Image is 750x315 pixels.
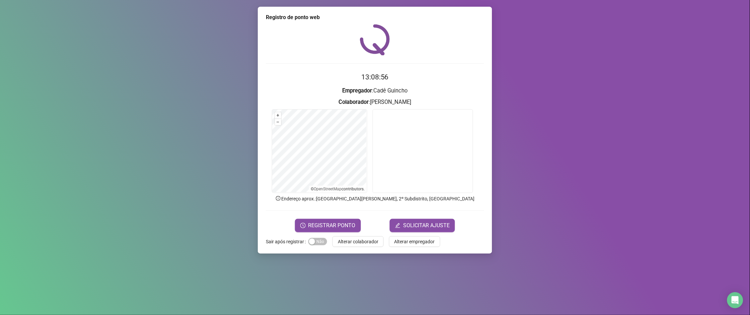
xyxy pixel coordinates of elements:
[300,223,306,228] span: clock-circle
[390,219,455,232] button: editSOLICITAR AJUSTE
[403,222,450,230] span: SOLICITAR AJUSTE
[311,187,365,191] li: © contributors.
[339,99,369,105] strong: Colaborador
[394,238,435,245] span: Alterar empregador
[361,73,389,81] time: 13:08:56
[266,98,484,107] h3: : [PERSON_NAME]
[343,87,372,94] strong: Empregador
[389,236,440,247] button: Alterar empregador
[332,236,384,247] button: Alterar colaborador
[308,222,356,230] span: REGISTRAR PONTO
[314,187,342,191] a: OpenStreetMap
[295,219,361,232] button: REGISTRAR PONTO
[266,236,308,247] label: Sair após registrar
[275,112,281,119] button: +
[275,119,281,125] button: –
[338,238,378,245] span: Alterar colaborador
[395,223,400,228] span: edit
[266,86,484,95] h3: : Cadê Guincho
[266,195,484,202] p: Endereço aprox. : [GEOGRAPHIC_DATA][PERSON_NAME], 2º Subdistrito, [GEOGRAPHIC_DATA]
[275,195,281,201] span: info-circle
[266,13,484,21] div: Registro de ponto web
[727,292,743,308] div: Open Intercom Messenger
[360,24,390,55] img: QRPoint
